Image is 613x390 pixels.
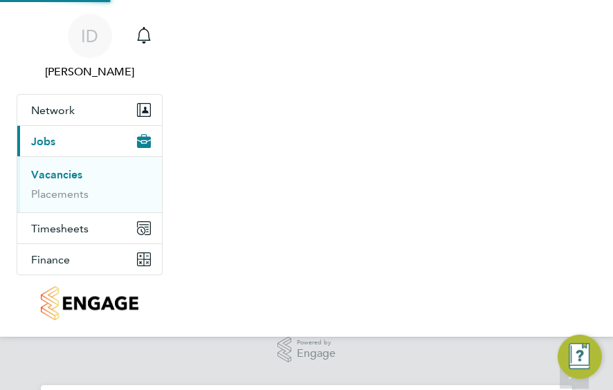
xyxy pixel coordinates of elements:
[31,168,82,181] a: Vacancies
[17,64,163,80] span: Iana Dobac
[31,104,75,117] span: Network
[17,156,162,212] div: Jobs
[41,286,138,320] img: countryside-properties-logo-retina.png
[277,337,336,363] a: Powered byEngage
[17,213,162,243] button: Timesheets
[297,337,336,349] span: Powered by
[31,222,89,235] span: Timesheets
[81,27,98,45] span: ID
[17,286,163,320] a: Go to home page
[17,95,162,125] button: Network
[31,135,55,148] span: Jobs
[17,14,163,80] a: ID[PERSON_NAME]
[17,244,162,275] button: Finance
[31,187,89,201] a: Placements
[31,253,70,266] span: Finance
[297,348,336,360] span: Engage
[558,335,602,379] button: Engage Resource Center
[17,126,162,156] button: Jobs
